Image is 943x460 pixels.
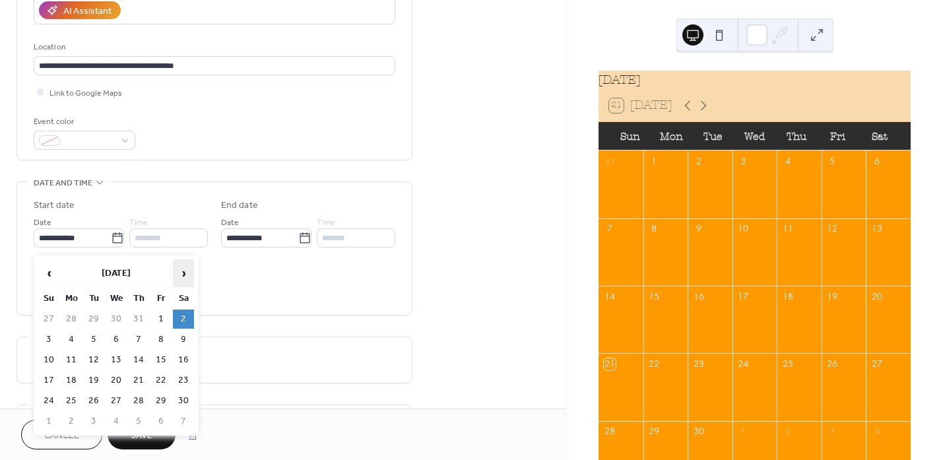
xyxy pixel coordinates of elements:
td: 9 [173,330,194,349]
td: 12 [83,350,104,370]
td: 16 [173,350,194,370]
div: 17 [737,290,749,302]
div: End date [221,199,258,213]
td: 2 [61,412,82,431]
div: 30 [693,426,705,438]
th: Fr [150,289,172,308]
div: 2 [782,426,794,438]
td: 24 [38,391,59,411]
td: 7 [173,412,194,431]
td: 5 [83,330,104,349]
td: 27 [106,391,127,411]
div: 2 [693,155,705,167]
span: ‹ [39,260,59,286]
div: Wed [734,122,775,150]
span: Save [131,429,152,443]
span: Date [34,216,51,230]
th: We [106,289,127,308]
div: 10 [737,223,749,235]
td: 5 [128,412,149,431]
div: 16 [693,290,705,302]
td: 28 [128,391,149,411]
td: 6 [150,412,172,431]
div: Start date [34,199,75,213]
div: 3 [826,426,838,438]
td: 15 [150,350,172,370]
div: 3 [737,155,749,167]
td: 4 [61,330,82,349]
div: 6 [871,155,883,167]
div: 22 [648,358,660,370]
div: 7 [604,223,616,235]
span: Date [221,216,239,230]
div: 1 [737,426,749,438]
td: 10 [38,350,59,370]
div: Sun [609,122,651,150]
div: Sat [859,122,900,150]
span: Date and time [34,176,92,190]
div: 19 [826,290,838,302]
td: 18 [61,371,82,390]
div: 23 [693,358,705,370]
div: 24 [737,358,749,370]
span: › [174,260,193,286]
th: Sa [173,289,194,308]
td: 22 [150,371,172,390]
td: 20 [106,371,127,390]
td: 29 [83,310,104,329]
td: 6 [106,330,127,349]
div: 29 [648,426,660,438]
th: Tu [83,289,104,308]
th: Th [128,289,149,308]
div: Location [34,40,393,54]
td: 8 [150,330,172,349]
div: 31 [604,155,616,167]
div: 12 [826,223,838,235]
td: 1 [150,310,172,329]
td: 3 [83,412,104,431]
div: 14 [604,290,616,302]
div: 13 [871,223,883,235]
td: 1 [38,412,59,431]
td: 25 [61,391,82,411]
th: [DATE] [61,259,172,288]
td: 31 [128,310,149,329]
td: 30 [173,391,194,411]
div: 8 [648,223,660,235]
div: 5 [826,155,838,167]
div: 11 [782,223,794,235]
div: 1 [648,155,660,167]
div: Fri [817,122,859,150]
div: Thu [775,122,817,150]
div: 27 [871,358,883,370]
span: Time [317,216,335,230]
td: 14 [128,350,149,370]
div: 9 [693,223,705,235]
div: Tue [692,122,734,150]
td: 4 [106,412,127,431]
td: 23 [173,371,194,390]
td: 29 [150,391,172,411]
span: Cancel [44,429,79,443]
td: 7 [128,330,149,349]
td: 30 [106,310,127,329]
td: 13 [106,350,127,370]
div: 25 [782,358,794,370]
div: 15 [648,290,660,302]
div: 21 [604,358,616,370]
div: 28 [604,426,616,438]
div: 4 [871,426,883,438]
div: Mon [651,122,692,150]
div: 4 [782,155,794,167]
span: Link to Google Maps [49,86,122,100]
td: 26 [83,391,104,411]
td: 11 [61,350,82,370]
td: 19 [83,371,104,390]
div: Event color [34,115,133,129]
span: Time [129,216,148,230]
td: 21 [128,371,149,390]
button: Cancel [21,420,102,449]
td: 27 [38,310,59,329]
div: 26 [826,358,838,370]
